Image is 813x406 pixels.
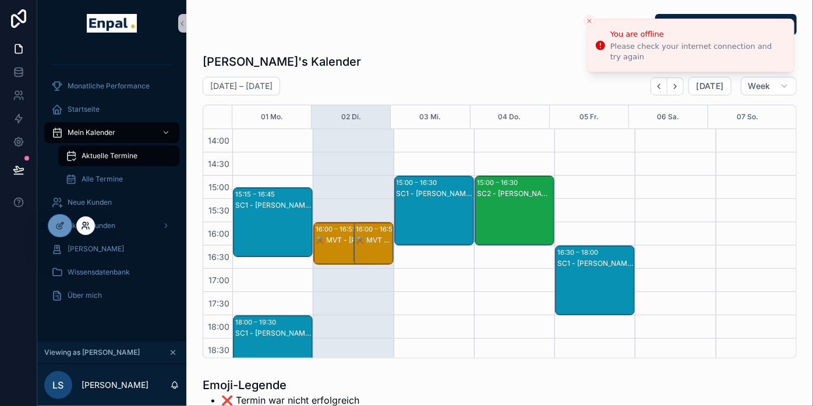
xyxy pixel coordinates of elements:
a: Mein Kalender [44,122,179,143]
div: 15:15 – 16:45 [235,188,278,200]
a: Monatliche Performance [44,76,179,97]
img: App logo [87,14,136,33]
div: SC1 - [PERSON_NAME] - SC1 [557,259,634,268]
span: Mein Kalender [68,128,115,137]
div: 18:00 – 19:30SC1 - [PERSON_NAME] - SC1 [234,316,312,384]
button: 04 Do. [499,105,521,129]
div: 15:00 – 16:30 [397,177,440,188]
a: Aktive Kunden [44,215,179,236]
span: 17:00 [206,275,232,285]
span: 15:00 [206,182,232,192]
span: Alle Termine [82,174,123,184]
div: 18:00 – 19:30 [235,316,279,328]
div: You are offline [610,29,784,40]
span: Wissensdatenbank [68,268,130,277]
div: SC1 - [PERSON_NAME] - SC1 [397,189,473,198]
a: Alle Termine [58,169,179,190]
a: Aktuelle Termine [58,145,179,166]
div: 16:00 – 16:55 [356,223,400,235]
button: Close toast [584,15,595,27]
a: Startseite [44,99,179,120]
div: 16:30 – 18:00 [557,247,601,258]
span: 18:00 [205,322,232,332]
span: 18:30 [205,345,232,355]
a: [PERSON_NAME] [44,238,179,259]
h1: Emoji-Legende [203,377,365,393]
div: 15:15 – 16:45SC1 - [PERSON_NAME] - SC1 [234,188,312,257]
span: [DATE] [696,81,723,91]
span: 16:30 [205,252,232,262]
a: Über mich [44,285,179,306]
span: Aktuelle Termine [82,151,137,161]
span: LS [53,378,64,392]
button: Back [651,77,667,95]
span: [PERSON_NAME] [68,244,124,254]
div: SC2 - [PERSON_NAME] - SC2 [477,189,553,198]
div: ⚒️ MVT - [PERSON_NAME] - MVT [356,236,393,245]
button: 07 So. [737,105,758,129]
div: 16:00 – 16:55 [316,223,359,235]
span: Startseite [68,105,100,114]
a: Wissensdatenbank [44,262,179,283]
div: scrollable content [37,47,186,321]
button: Next [667,77,684,95]
div: SC1 - [PERSON_NAME] - SC1 [235,329,312,338]
span: Monatliche Performance [68,81,150,91]
button: 05 Fr. [579,105,599,129]
button: 03 Mi. [419,105,441,129]
span: 17:30 [206,298,232,308]
span: 16:00 [205,229,232,238]
div: ⚒️ MVT - [PERSON_NAME] - MVT [316,236,380,245]
div: 15:00 – 16:30 [477,177,521,188]
span: Week [748,81,770,91]
div: Please check your internet connection and try again [610,41,784,62]
button: [DATE] [688,77,731,95]
h1: [PERSON_NAME]'s Kalender [203,54,361,70]
h2: [DATE] – [DATE] [210,80,273,92]
button: 02 Di. [341,105,361,129]
div: 16:00 – 16:55⚒️ MVT - [PERSON_NAME] - MVT [354,223,393,264]
span: 14:30 [205,159,232,169]
span: 15:30 [206,205,232,215]
p: [PERSON_NAME] [82,379,149,391]
span: 14:00 [205,136,232,145]
button: 06 Sa. [657,105,679,129]
a: Neue Kunden [44,192,179,213]
div: 16:30 – 18:00SC1 - [PERSON_NAME] - SC1 [556,246,634,315]
div: 15:00 – 16:30SC1 - [PERSON_NAME] - SC1 [395,176,473,245]
div: 16:00 – 16:55⚒️ MVT - [PERSON_NAME] - MVT [314,223,381,264]
div: SC1 - [PERSON_NAME] - SC1 [235,201,312,210]
span: Über mich [68,291,102,300]
button: Week [741,77,797,95]
div: 15:00 – 16:30SC2 - [PERSON_NAME] - SC2 [475,176,554,245]
span: Viewing as [PERSON_NAME] [44,348,140,357]
span: Neue Kunden [68,198,112,207]
button: 01 Mo. [261,105,283,129]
